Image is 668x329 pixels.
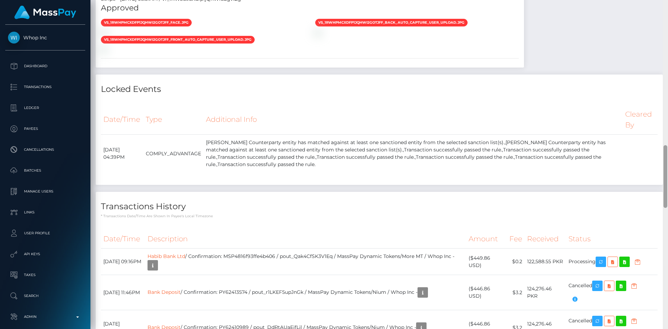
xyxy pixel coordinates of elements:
p: Ledger [8,103,82,113]
p: API Keys [8,249,82,259]
p: Taxes [8,270,82,280]
span: vs_1RWHpmCXdfp1jQhWi2GotJFf_front_auto_capture_user_upload.jpg [101,36,255,44]
h4: Transactions History [101,201,658,213]
p: Batches [8,165,82,176]
p: * Transactions date/time are shown in payee's local timezone [101,213,658,219]
td: ($449.86 USD) [466,249,507,275]
img: vr_1RWaCsCXdfp1jQhWiuEgviZgfile_1RWaCkCXdfp1jQhWmYJkaGX0 [101,30,106,35]
td: [DATE] 09:16PM [101,249,145,275]
a: User Profile [5,225,85,242]
a: Ledger [5,99,85,117]
th: Date/Time [101,229,145,249]
th: Fee [507,229,525,249]
th: Received [525,229,566,249]
a: Links [5,204,85,221]
th: Status [566,229,658,249]
a: Habib Bank Ltd [148,253,185,259]
img: Whop Inc [8,32,20,44]
p: Cancellations [8,144,82,155]
span: vs_1RWHpmCXdfp1jQhWi2GotJFf_back_auto_capture_user_upload.jpg [315,19,468,26]
a: Bank Deposit [148,289,181,295]
p: Admin [8,312,82,322]
a: Transactions [5,78,85,96]
a: Cancellations [5,141,85,158]
img: vr_1RWaCsCXdfp1jQhWiuEgviZgfile_1RWaBwCXdfp1jQhWL6UlANnX [101,47,106,52]
a: Taxes [5,266,85,284]
h5: Approved [101,3,519,14]
a: Payees [5,120,85,138]
td: COMPLY_ADVANTAGE [143,135,204,173]
td: 124,276.46 PKR [525,275,566,310]
a: Batches [5,162,85,179]
td: [PERSON_NAME] Counterparty entity has matched against at least one sanctioned entity from the sel... [204,135,623,173]
img: vr_1RWaCsCXdfp1jQhWiuEgviZgfile_1RWaCGCXdfp1jQhWGvss3yf4 [315,30,321,35]
td: [DATE] 11:46PM [101,275,145,310]
a: API Keys [5,245,85,263]
td: Processing [566,249,658,275]
p: Transactions [8,82,82,92]
p: Payees [8,124,82,134]
td: Cancelled [566,275,658,310]
p: User Profile [8,228,82,238]
td: / Confirmation: MSP4816f93ffe4b406 / pout_Qak4CfSK3V1Eq / MassPay Dynamic Tokens/More MT / Whop I... [145,249,466,275]
h4: Locked Events [101,83,658,95]
p: Manage Users [8,186,82,197]
a: Admin [5,308,85,326]
td: $3.2 [507,275,525,310]
span: Whop Inc [5,34,85,41]
a: Search [5,287,85,305]
td: ($446.86 USD) [466,275,507,310]
td: $0.2 [507,249,525,275]
td: [DATE] 04:39PM [101,135,143,173]
th: Date/Time [101,105,143,134]
th: Description [145,229,466,249]
td: / Confirmation: PY62413574 / pout_r1LKEF5upJnGk / MassPay Dynamic Tokens/Nium / Whop Inc - [145,275,466,310]
th: Cleared By [623,105,658,134]
p: Dashboard [8,61,82,71]
th: Amount [466,229,507,249]
td: 122,588.55 PKR [525,249,566,275]
a: Dashboard [5,57,85,75]
a: Manage Users [5,183,85,200]
p: Links [8,207,82,218]
span: vs_1RWHpmCXdfp1jQhWi2GotJFf_face.jpg [101,19,192,26]
p: Search [8,291,82,301]
th: Additional Info [204,105,623,134]
th: Type [143,105,204,134]
img: MassPay Logo [14,6,76,19]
